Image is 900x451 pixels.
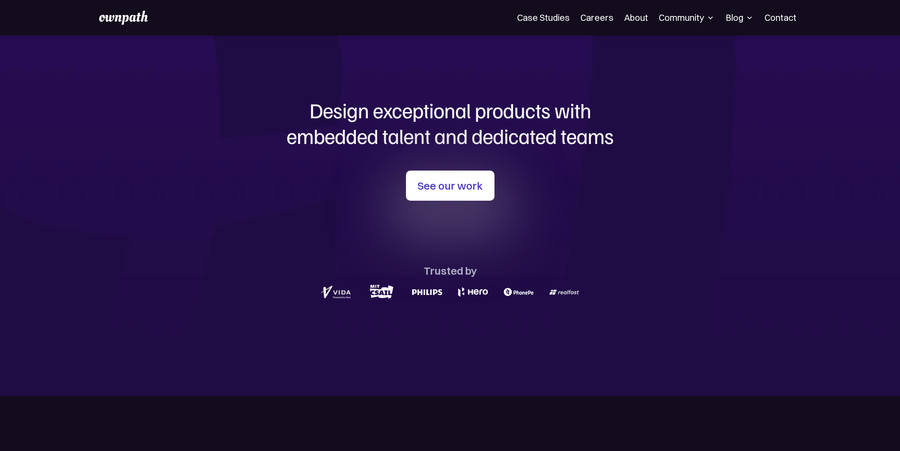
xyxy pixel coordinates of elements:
[238,97,663,148] h1: Design exceptional products with embedded talent and dedicated teams
[765,12,796,23] a: Contact
[726,12,754,23] div: Blog
[624,12,648,23] a: About
[517,12,570,23] a: Case Studies
[659,12,715,23] div: Community
[424,264,477,277] div: Trusted by
[580,12,614,23] a: Careers
[406,171,494,201] a: See our work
